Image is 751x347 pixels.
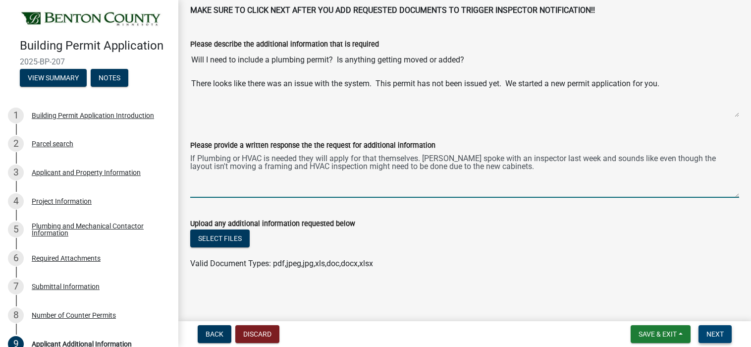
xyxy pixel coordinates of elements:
[32,312,116,319] div: Number of Counter Permits
[32,140,73,147] div: Parcel search
[698,325,732,343] button: Next
[8,108,24,123] div: 1
[91,74,128,82] wm-modal-confirm: Notes
[206,330,223,338] span: Back
[8,193,24,209] div: 4
[32,169,141,176] div: Applicant and Property Information
[32,112,154,119] div: Building Permit Application Introduction
[20,39,170,53] h4: Building Permit Application
[8,222,24,237] div: 5
[706,330,724,338] span: Next
[91,69,128,87] button: Notes
[20,69,87,87] button: View Summary
[8,136,24,152] div: 2
[190,259,373,268] span: Valid Document Types: pdf,jpeg,jpg,xls,doc,docx,xlsx
[190,5,595,15] strong: MAKE SURE TO CLICK NEXT AFTER YOU ADD REQUESTED DOCUMENTS TO TRIGGER INSPECTOR NOTIFICATION!!
[8,279,24,294] div: 7
[32,198,92,205] div: Project Information
[639,330,677,338] span: Save & Exit
[20,57,159,66] span: 2025-BP-207
[190,230,250,247] button: Select files
[235,325,279,343] button: Discard
[631,325,691,343] button: Save & Exit
[8,250,24,266] div: 6
[32,283,100,290] div: Submittal Information
[190,41,379,48] label: Please describe the additional information that is required
[198,325,231,343] button: Back
[32,255,101,262] div: Required Attachments
[190,50,739,117] textarea: Will I need to include a plumbing permit? Is anything getting moved or added? There looks like th...
[20,10,162,28] img: Benton County, Minnesota
[8,307,24,323] div: 8
[32,223,162,236] div: Plumbing and Mechanical Contactor Information
[190,142,435,149] label: Please provide a written response the the request for additional information
[190,221,355,228] label: Upload any additional information requested below
[8,165,24,180] div: 3
[20,74,87,82] wm-modal-confirm: Summary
